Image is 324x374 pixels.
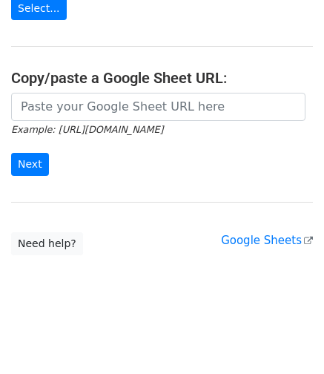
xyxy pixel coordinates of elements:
[11,153,49,176] input: Next
[221,234,313,247] a: Google Sheets
[11,124,163,135] small: Example: [URL][DOMAIN_NAME]
[11,232,83,255] a: Need help?
[11,69,313,87] h4: Copy/paste a Google Sheet URL:
[11,93,305,121] input: Paste your Google Sheet URL here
